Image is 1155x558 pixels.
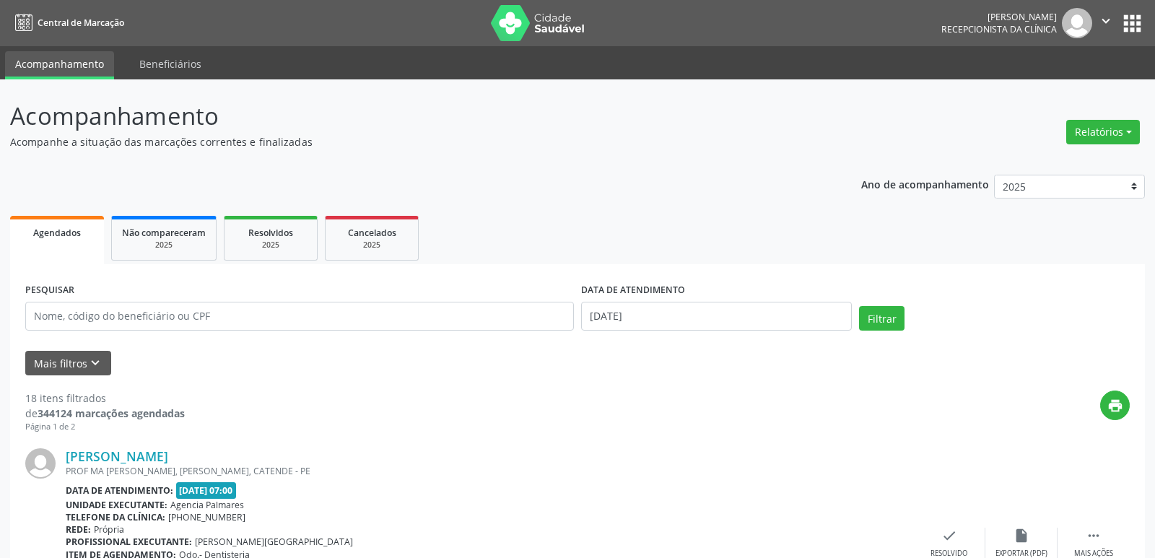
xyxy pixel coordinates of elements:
[941,11,1057,23] div: [PERSON_NAME]
[168,511,245,523] span: [PHONE_NUMBER]
[25,406,185,421] div: de
[66,536,192,548] b: Profissional executante:
[10,98,804,134] p: Acompanhamento
[33,227,81,239] span: Agendados
[25,448,56,479] img: img
[248,227,293,239] span: Resolvidos
[861,175,989,193] p: Ano de acompanhamento
[129,51,212,77] a: Beneficiários
[1066,120,1140,144] button: Relatórios
[25,302,574,331] input: Nome, código do beneficiário ou CPF
[1100,391,1130,420] button: print
[66,465,913,477] div: PROF MA [PERSON_NAME], [PERSON_NAME], CATENDE - PE
[170,499,244,511] span: Agencia Palmares
[38,406,185,420] strong: 344124 marcações agendadas
[66,499,167,511] b: Unidade executante:
[122,227,206,239] span: Não compareceram
[1014,528,1029,544] i: insert_drive_file
[5,51,114,79] a: Acompanhamento
[94,523,124,536] span: Própria
[859,306,905,331] button: Filtrar
[581,279,685,302] label: DATA DE ATENDIMENTO
[10,11,124,35] a: Central de Marcação
[122,240,206,250] div: 2025
[348,227,396,239] span: Cancelados
[25,391,185,406] div: 18 itens filtrados
[1120,11,1145,36] button: apps
[87,355,103,371] i: keyboard_arrow_down
[66,448,168,464] a: [PERSON_NAME]
[1092,8,1120,38] button: 
[1062,8,1092,38] img: img
[941,528,957,544] i: check
[66,523,91,536] b: Rede:
[25,279,74,302] label: PESQUISAR
[1107,398,1123,414] i: print
[38,17,124,29] span: Central de Marcação
[235,240,307,250] div: 2025
[66,484,173,497] b: Data de atendimento:
[941,23,1057,35] span: Recepcionista da clínica
[1086,528,1102,544] i: 
[66,511,165,523] b: Telefone da clínica:
[1098,13,1114,29] i: 
[10,134,804,149] p: Acompanhe a situação das marcações correntes e finalizadas
[581,302,852,331] input: Selecione um intervalo
[25,421,185,433] div: Página 1 de 2
[336,240,408,250] div: 2025
[25,351,111,376] button: Mais filtroskeyboard_arrow_down
[176,482,237,499] span: [DATE] 07:00
[195,536,353,548] span: [PERSON_NAME][GEOGRAPHIC_DATA]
